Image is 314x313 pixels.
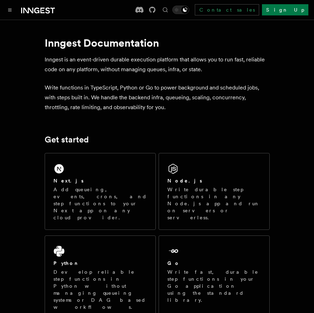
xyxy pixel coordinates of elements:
p: Add queueing, events, crons, and step functions to your Next app on any cloud provider. [53,186,147,221]
p: Inngest is an event-driven durable execution platform that allows you to run fast, reliable code ... [45,55,270,74]
a: Contact sales [195,4,259,15]
button: Toggle dark mode [172,6,189,14]
button: Find something... [161,6,169,14]
h2: Next.js [53,177,84,184]
h2: Node.js [167,177,202,184]
a: Node.jsWrite durable step functions in any Node.js app and run on servers or serverless. [159,153,270,230]
a: Next.jsAdd queueing, events, crons, and step functions to your Next app on any cloud provider. [45,153,156,230]
a: Sign Up [262,4,308,15]
p: Write functions in TypeScript, Python or Go to power background and scheduled jobs, with steps bu... [45,83,270,112]
a: Get started [45,135,89,145]
h1: Inngest Documentation [45,36,270,49]
p: Write durable step functions in any Node.js app and run on servers or serverless. [167,186,261,221]
p: Develop reliable step functions in Python without managing queueing systems or DAG based workflows. [53,268,147,311]
h2: Python [53,260,79,267]
button: Toggle navigation [6,6,14,14]
p: Write fast, durable step functions in your Go application using the standard library. [167,268,261,304]
h2: Go [167,260,180,267]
